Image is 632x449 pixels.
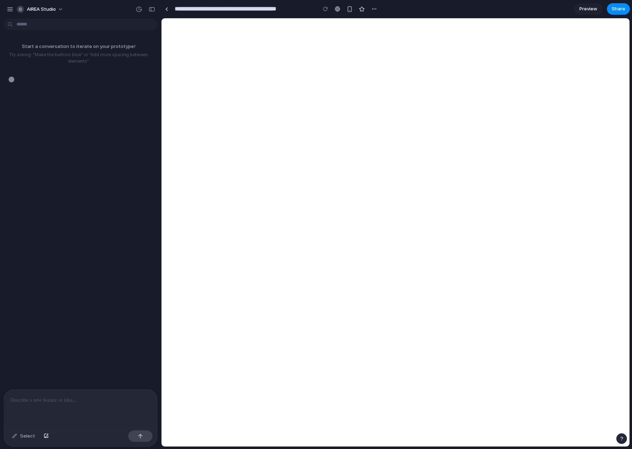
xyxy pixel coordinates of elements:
[27,6,56,13] span: AIREA Studio
[607,3,630,15] button: Share
[579,5,597,13] span: Preview
[574,3,603,15] a: Preview
[14,4,67,15] button: AIREA Studio
[612,5,625,13] span: Share
[3,52,154,64] p: Try asking: "Make the buttons blue" or "Add more spacing between elements"
[3,43,154,50] p: Start a conversation to iterate on your prototype!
